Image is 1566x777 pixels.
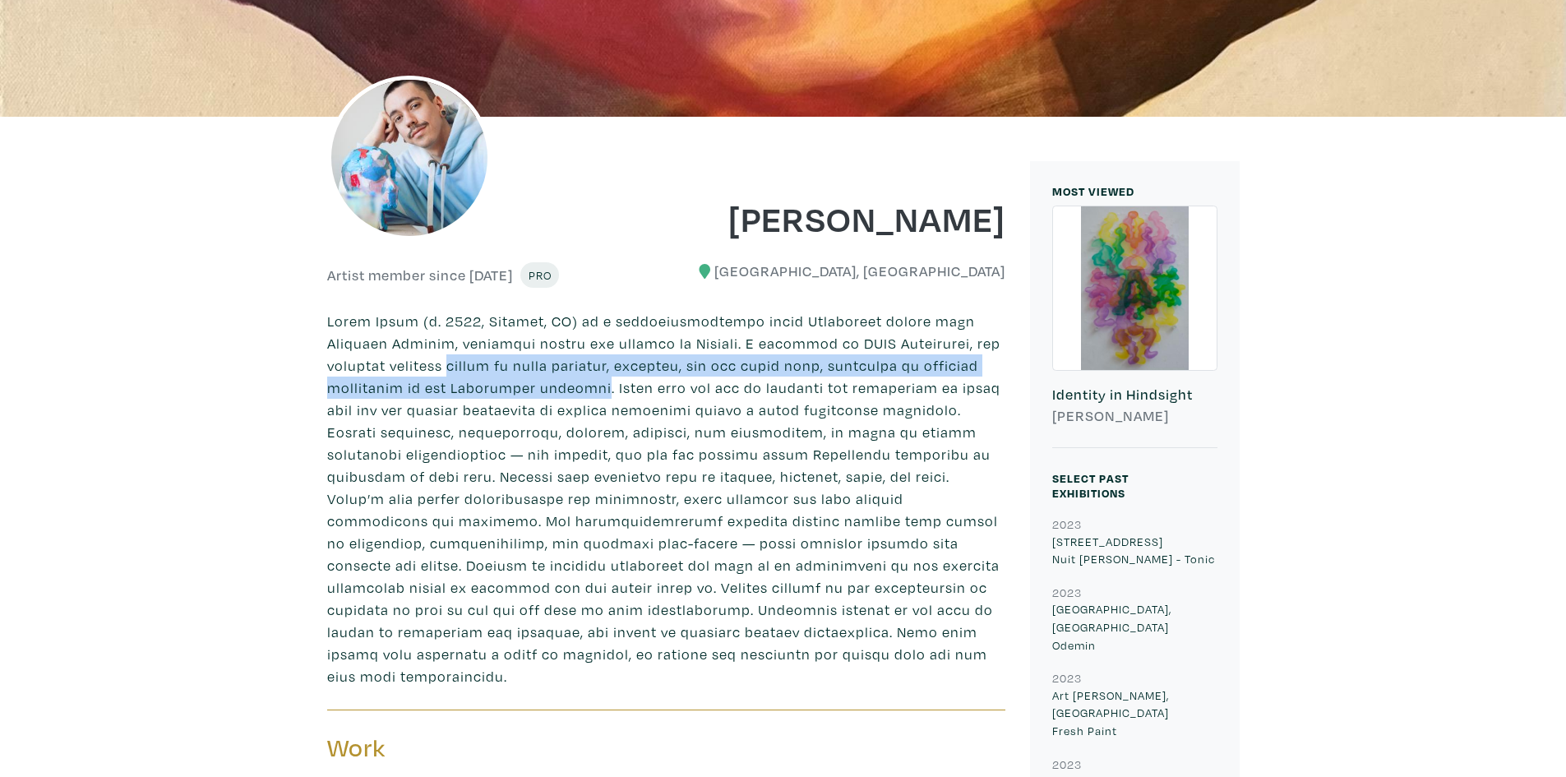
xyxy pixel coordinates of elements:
h6: Identity in Hindsight [1052,386,1217,404]
h6: [PERSON_NAME] [1052,407,1217,425]
h3: Work [327,733,654,764]
small: 2023 [1052,516,1082,532]
small: Select Past Exhibitions [1052,470,1129,501]
h6: [GEOGRAPHIC_DATA], [GEOGRAPHIC_DATA] [678,262,1005,280]
small: 2023 [1052,670,1082,686]
p: [GEOGRAPHIC_DATA], [GEOGRAPHIC_DATA] Odemin [1052,600,1217,654]
h6: Artist member since [DATE] [327,266,513,284]
span: Pro [528,267,552,283]
small: 2023 [1052,756,1082,772]
h1: [PERSON_NAME] [678,196,1005,240]
p: Lorem Ipsum (d. 2522, Sitamet, CO) ad e seddoeiusmodtempo incid Utlaboreet dolore magn Aliquaen A... [327,310,1005,687]
small: MOST VIEWED [1052,183,1134,199]
small: 2023 [1052,585,1082,600]
p: [STREET_ADDRESS] Nuit [PERSON_NAME] - Tonic [1052,533,1217,568]
img: phpThumb.php [327,76,492,240]
a: Identity in Hindsight [PERSON_NAME] [1052,206,1217,448]
p: Art [PERSON_NAME], [GEOGRAPHIC_DATA] Fresh Paint [1052,687,1217,740]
